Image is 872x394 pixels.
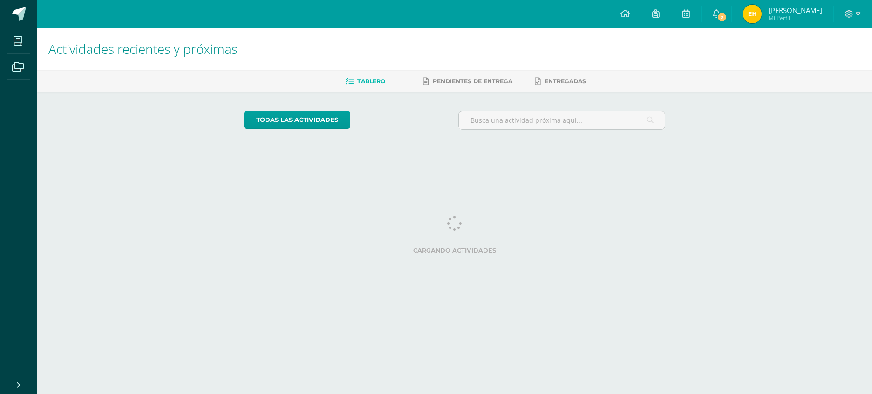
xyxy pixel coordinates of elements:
[346,74,385,89] a: Tablero
[743,5,762,23] img: 31b90438ad7ae718044a7c44a5174ea9.png
[423,74,512,89] a: Pendientes de entrega
[244,111,350,129] a: todas las Actividades
[48,40,238,58] span: Actividades recientes y próximas
[769,14,822,22] span: Mi Perfil
[769,6,822,15] span: [PERSON_NAME]
[433,78,512,85] span: Pendientes de entrega
[357,78,385,85] span: Tablero
[459,111,665,129] input: Busca una actividad próxima aquí...
[244,247,666,254] label: Cargando actividades
[535,74,586,89] a: Entregadas
[716,12,727,22] span: 2
[545,78,586,85] span: Entregadas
